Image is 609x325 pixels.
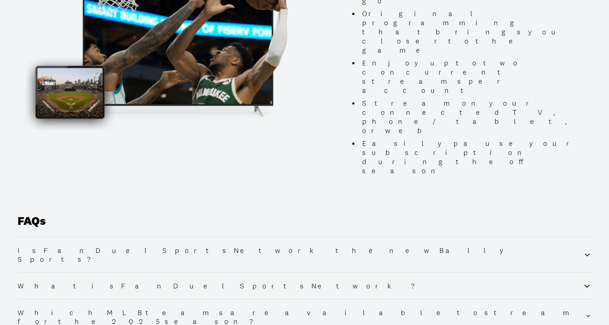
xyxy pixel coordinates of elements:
[359,139,587,175] li: Easily pause your subscription during the off season
[18,281,428,290] h2: What is FanDuel Sports Network?
[359,9,587,55] li: Original programming that brings you closer to the game
[359,58,587,95] li: Enjoy up to two concurrent streams per account
[359,99,587,135] li: Stream on your connected TV, phone/tablet, or web
[18,214,591,237] h1: FAQs
[18,246,583,264] h2: Is FanDuel Sports Network the new Bally Sports?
